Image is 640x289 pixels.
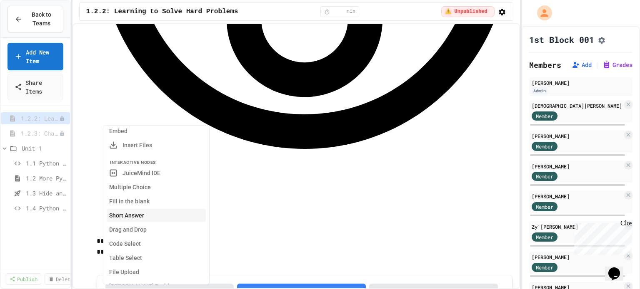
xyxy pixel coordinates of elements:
[536,112,553,120] span: Member
[45,273,77,285] a: Delete
[441,6,494,17] div: ⚠️ Students cannot see this content! Click the toggle to publish it and make it visible to your c...
[532,132,622,140] div: [PERSON_NAME]
[59,131,65,136] div: Unpublished
[107,138,206,151] button: Insert Files
[107,124,206,137] button: Embed
[532,87,547,94] div: Admin
[110,159,202,165] div: Interactive Nodes
[107,166,206,180] button: JuiceMind IDE
[6,273,41,285] a: Publish
[528,3,554,22] div: My Account
[532,253,622,261] div: [PERSON_NAME]
[536,264,553,271] span: Member
[536,233,553,241] span: Member
[21,129,59,138] span: 1.2.3: Challenge Problem - The Bridge
[59,116,65,121] div: Unpublished
[26,159,67,168] span: 1.1 Python with Turtle
[107,209,206,222] button: Short Answer
[571,220,632,255] iframe: chat widget
[532,193,622,200] div: [PERSON_NAME]
[7,74,63,100] a: Share Items
[536,203,553,210] span: Member
[532,79,630,86] div: [PERSON_NAME]
[107,237,206,250] button: Code Select
[107,265,206,279] button: File Upload
[107,223,206,236] button: Drag and Drop
[27,10,56,28] span: Back to Teams
[529,34,594,45] h1: 1st Block 001
[26,189,67,198] span: 1.3 Hide and Seek
[602,61,632,69] button: Grades
[532,102,622,109] div: [DEMOGRAPHIC_DATA][PERSON_NAME]
[86,7,238,17] span: 1.2.2: Learning to Solve Hard Problems
[22,144,67,153] span: Unit 1
[536,143,553,150] span: Member
[536,173,553,180] span: Member
[532,223,622,230] div: Zy'[PERSON_NAME]
[26,174,67,183] span: 1.2 More Python (using Turtle)
[107,195,206,208] button: Fill in the blank
[107,251,206,264] button: Table Select
[3,3,57,53] div: Chat with us now!Close
[597,35,606,44] button: Assignment Settings
[347,8,356,15] span: min
[529,59,561,71] h2: Members
[572,61,592,69] button: Add
[595,60,599,70] span: |
[605,256,632,281] iframe: chat widget
[7,43,63,70] a: Add New Item
[107,180,206,194] button: Multiple Choice
[532,163,622,170] div: [PERSON_NAME]
[26,204,67,212] span: 1.4 Python (in Groups)
[7,6,63,32] button: Back to Teams
[21,114,59,123] span: 1.2.2: Learning to Solve Hard Problems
